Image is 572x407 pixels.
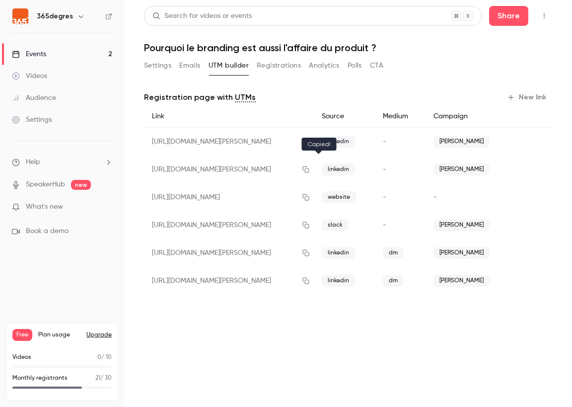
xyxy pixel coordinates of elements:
button: Polls [348,58,362,74]
span: linkedin [322,136,355,148]
span: linkedin [322,247,355,259]
img: 365degres [12,8,28,24]
p: / 30 [95,374,112,383]
div: Campaign [426,105,513,128]
span: - [383,222,386,229]
span: [PERSON_NAME] [433,163,490,175]
p: Monthly registrants [12,374,68,383]
div: Videos [12,71,47,81]
span: slack [322,219,349,231]
div: Source [314,105,375,128]
button: Upgrade [86,331,112,339]
span: Help [26,157,40,167]
span: - [383,138,386,145]
div: [URL][DOMAIN_NAME][PERSON_NAME] [144,211,314,239]
span: [PERSON_NAME] [433,136,490,148]
button: Share [489,6,528,26]
div: Settings [12,115,52,125]
div: Medium [375,105,425,128]
a: SpeakerHub [26,179,65,190]
span: - [433,194,437,201]
div: Link [144,105,314,128]
span: [PERSON_NAME] [433,275,490,287]
span: 21 [95,375,100,381]
div: [URL][DOMAIN_NAME] [144,183,314,211]
button: Registrations [257,58,301,74]
span: linkedin [322,275,355,287]
button: Emails [179,58,200,74]
li: help-dropdown-opener [12,157,112,167]
h1: Pourquoi le branding est aussi l'affaire du produit ? [144,42,552,54]
div: [URL][DOMAIN_NAME][PERSON_NAME] [144,239,314,267]
span: linkedin [322,163,355,175]
span: dm [383,275,404,287]
span: new [71,180,91,190]
span: What's new [26,202,63,212]
span: - [383,194,386,201]
span: 0 [97,354,101,360]
h6: 365degres [37,11,73,21]
span: - [383,166,386,173]
p: Videos [12,353,31,362]
div: [URL][DOMAIN_NAME][PERSON_NAME] [144,156,314,183]
div: [URL][DOMAIN_NAME][PERSON_NAME] [144,267,314,295]
span: Book a demo [26,226,69,237]
button: New link [503,89,552,105]
button: Analytics [309,58,340,74]
div: Events [12,49,46,59]
p: Registration page with [144,91,256,103]
a: UTMs [235,91,256,103]
div: Search for videos or events [152,11,252,21]
button: CTA [370,58,383,74]
button: Settings [144,58,171,74]
button: UTM builder [209,58,249,74]
div: [URL][DOMAIN_NAME][PERSON_NAME] [144,128,314,156]
span: [PERSON_NAME] [433,219,490,231]
span: [PERSON_NAME] [433,247,490,259]
p: / 10 [97,353,112,362]
span: Plan usage [38,331,80,339]
span: dm [383,247,404,259]
span: Free [12,329,32,341]
div: Audience [12,93,56,103]
span: website [322,191,356,203]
